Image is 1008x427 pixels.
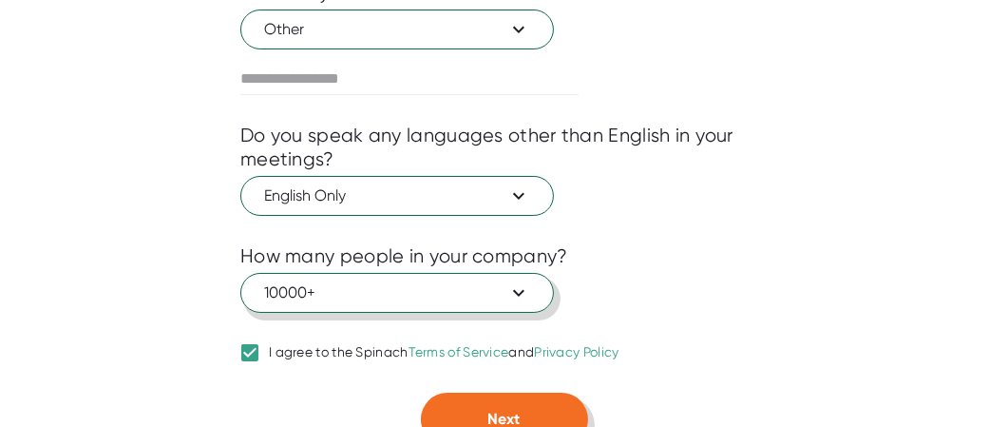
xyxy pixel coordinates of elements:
button: 10000+ [240,273,554,313]
div: How many people in your company? [240,244,568,268]
span: 10000+ [264,281,530,304]
span: Other [264,18,530,41]
div: I agree to the Spinach and [269,344,619,361]
span: English Only [264,184,530,207]
a: Privacy Policy [534,344,618,359]
div: Do you speak any languages other than English in your meetings? [240,124,768,171]
button: English Only [240,176,554,216]
a: Terms of Service [409,344,509,359]
button: Other [240,10,554,49]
